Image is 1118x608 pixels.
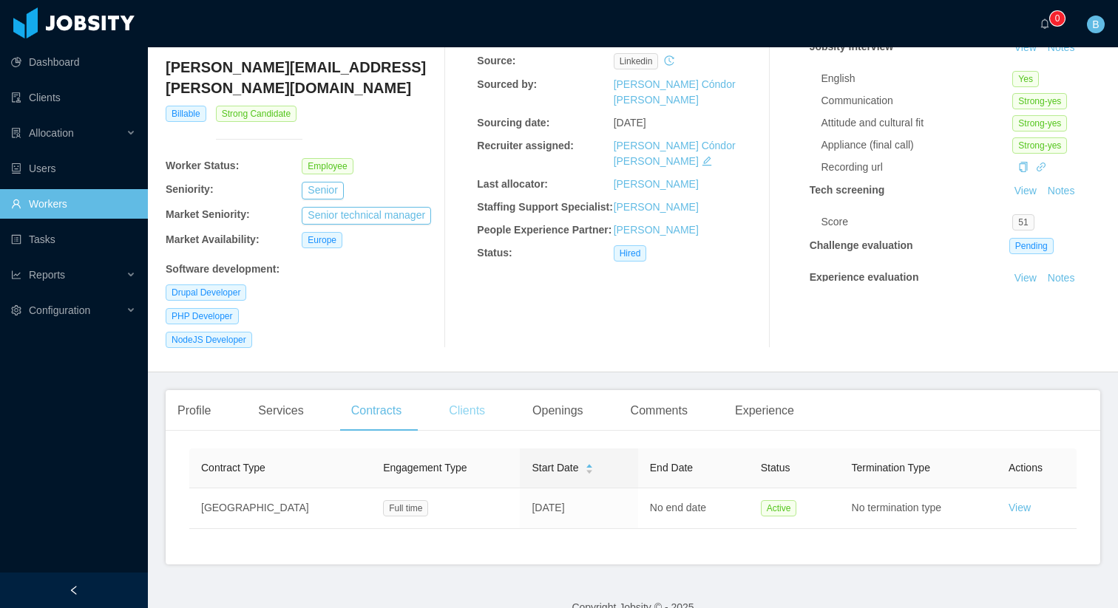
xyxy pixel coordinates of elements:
span: Strong-yes [1012,115,1067,131]
b: Market Seniority: [166,208,250,220]
span: Actions [1009,462,1043,474]
a: View [1009,41,1042,53]
button: Senior technical manager [302,207,431,225]
div: Profile [166,390,223,431]
div: Appliance (final call) [821,137,1013,153]
a: icon: robotUsers [11,154,136,183]
b: Software development : [166,263,279,275]
span: 51 [1012,214,1034,230]
a: icon: link [1036,161,1046,173]
b: Status: [477,247,512,259]
i: icon: setting [11,305,21,315]
div: Contracts [339,390,413,431]
span: Drupal Developer [166,284,246,301]
b: Sourced by: [477,78,537,90]
a: [PERSON_NAME] Cóndor [PERSON_NAME] [614,78,736,106]
span: Hired [614,245,647,262]
i: icon: edit [702,156,712,166]
i: icon: history [664,55,674,66]
a: [PERSON_NAME] [614,178,699,190]
a: View [1009,272,1042,284]
span: End Date [650,462,693,474]
span: Full time [383,500,428,516]
div: Recording url [821,160,1013,175]
a: View [1009,502,1031,513]
button: Senior [302,182,343,199]
span: Pending [1009,238,1054,254]
b: People Experience Partner: [477,224,611,236]
span: Strong Candidate [216,106,297,122]
span: Strong-yes [1012,137,1067,154]
i: icon: copy [1018,162,1029,172]
b: Sourcing date: [477,117,549,129]
b: Staffing Support Specialist: [477,201,613,213]
a: icon: pie-chartDashboard [11,47,136,77]
span: Start Date [532,460,578,476]
strong: Jobsity interview [810,41,894,52]
td: [GEOGRAPHIC_DATA] [189,488,371,529]
span: [DATE] [614,117,646,129]
span: Active [761,500,797,516]
span: linkedin [614,53,659,69]
a: [PERSON_NAME] [614,224,699,236]
button: Notes [1042,182,1081,200]
td: No termination type [840,488,997,529]
b: Market Availability: [166,233,260,245]
b: Worker Status: [166,160,239,171]
div: Score [821,214,1013,230]
sup: 0 [1050,11,1065,26]
span: Engagement Type [383,462,467,474]
span: NodeJS Developer [166,332,252,348]
span: Employee [302,158,353,174]
i: icon: link [1036,162,1046,172]
strong: Challenge evaluation [810,239,913,251]
b: Recruiter assigned: [477,140,574,151]
button: Notes [1042,270,1081,287]
a: View [1009,185,1042,197]
a: icon: userWorkers [11,189,136,219]
i: icon: line-chart [11,270,21,280]
div: Clients [437,390,497,431]
div: Experience [723,390,806,431]
b: Last allocator: [477,178,548,190]
div: Sort [585,462,594,472]
span: Configuration [29,304,90,316]
a: icon: auditClients [11,83,136,112]
i: icon: caret-up [585,462,593,466]
a: icon: profileTasks [11,225,136,254]
i: icon: caret-down [585,468,593,472]
b: Seniority: [166,183,214,195]
span: PHP Developer [166,308,239,324]
span: B [1092,16,1099,33]
i: icon: bell [1040,18,1050,29]
div: Openings [521,390,595,431]
div: Attitude and cultural fit [821,115,1013,131]
span: Reports [29,269,65,281]
span: Termination Type [852,462,930,474]
span: Europe [302,232,342,248]
span: Status [761,462,790,474]
strong: Tech screening [810,184,885,196]
b: Source: [477,55,515,66]
td: No end date [638,488,749,529]
span: Yes [1012,71,1039,87]
span: Billable [166,106,206,122]
span: Strong-yes [1012,93,1067,109]
span: Allocation [29,127,74,139]
div: Comments [619,390,699,431]
a: [PERSON_NAME] [614,201,699,213]
strong: Experience evaluation [810,271,919,283]
div: Services [246,390,315,431]
div: Communication [821,93,1013,109]
div: English [821,71,1013,86]
div: Copy [1018,160,1029,175]
i: icon: solution [11,128,21,138]
button: Notes [1042,39,1081,57]
span: Contract Type [201,462,265,474]
h4: [PERSON_NAME][EMAIL_ADDRESS][PERSON_NAME][DOMAIN_NAME] [166,57,438,98]
a: [PERSON_NAME] Cóndor [PERSON_NAME] [614,140,736,167]
td: [DATE] [520,488,637,529]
